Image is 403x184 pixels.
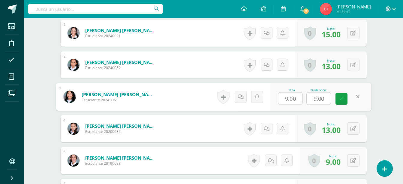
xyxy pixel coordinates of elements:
[28,4,163,14] input: Busca un usuario...
[81,91,155,97] a: [PERSON_NAME] [PERSON_NAME]
[81,97,155,103] span: Estudiante 20240051
[85,155,157,161] a: [PERSON_NAME] [PERSON_NAME]
[307,93,331,105] input: 0-15.0
[85,33,157,38] span: Estudiante 20240091
[85,59,157,65] a: [PERSON_NAME] [PERSON_NAME]
[308,154,320,167] a: 0
[304,58,316,72] a: 0
[303,8,309,14] span: 2
[68,123,80,135] img: a9747100f9153a4f41dd6bd399d596b6.png
[322,26,341,31] div: Nota:
[85,65,157,70] span: Estudiante 20240052
[85,27,157,33] a: [PERSON_NAME] [PERSON_NAME]
[326,154,341,158] div: Nota:
[322,61,341,71] span: 13.00
[304,122,316,136] a: 0
[326,157,341,167] span: 9.00
[68,27,80,39] img: d616eeb18d76e356b5a643552d8c00bc.png
[336,9,371,14] span: Mi Perfil
[85,129,157,134] span: Estudiante 20200032
[85,123,157,129] a: [PERSON_NAME] [PERSON_NAME]
[278,89,305,92] div: Nota
[306,89,331,92] div: Sustitución:
[322,58,341,63] div: Nota:
[322,125,341,135] span: 13.00
[278,93,302,105] input: 0-15.0
[63,90,76,103] img: 88697d4d934324049b5fa507c7967cf9.png
[85,161,157,166] span: Estudiante 20190028
[322,122,341,126] div: Nota:
[68,155,80,167] img: ffbb54f818923fa553d436650ece6a48.png
[320,3,332,15] img: 01dd2756ea9e2b981645035e79ba90e3.png
[304,26,316,40] a: 0
[336,4,371,10] span: [PERSON_NAME]
[68,59,80,71] img: b4f8440ba99713648085f14d792d86ce.png
[322,29,341,39] span: 15.00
